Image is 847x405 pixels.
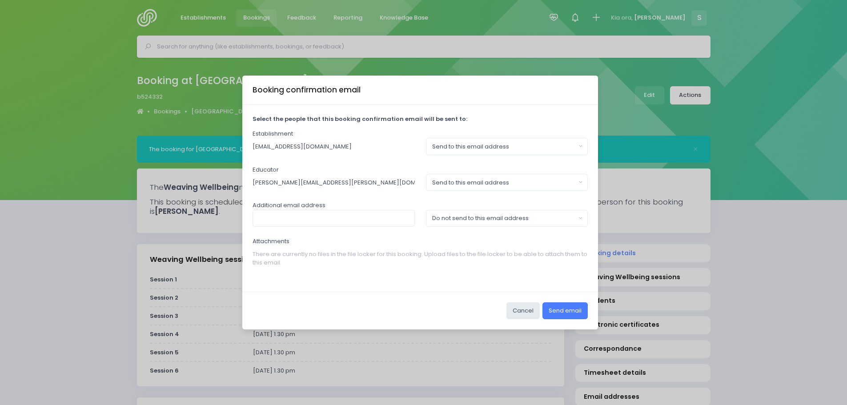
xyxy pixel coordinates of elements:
[432,214,576,223] div: Do not send to this email address
[426,210,588,227] button: Do not send to this email address
[253,165,588,191] div: Educator
[253,237,588,271] div: Attachments
[432,178,576,187] div: Send to this email address
[432,142,576,151] div: Send to this email address
[253,129,588,155] div: Establishment
[542,302,588,319] button: Send email
[253,115,467,123] strong: Select the people that this booking confirmation email will be sent to:
[253,84,361,96] h5: Booking confirmation email
[426,138,588,155] button: Send to this email address
[506,302,540,319] button: Cancel
[426,174,588,191] button: Send to this email address
[253,201,588,227] div: Additional email address
[253,245,588,271] p: There are currently no files in the file locker for this booking. Upload files to the file locker...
